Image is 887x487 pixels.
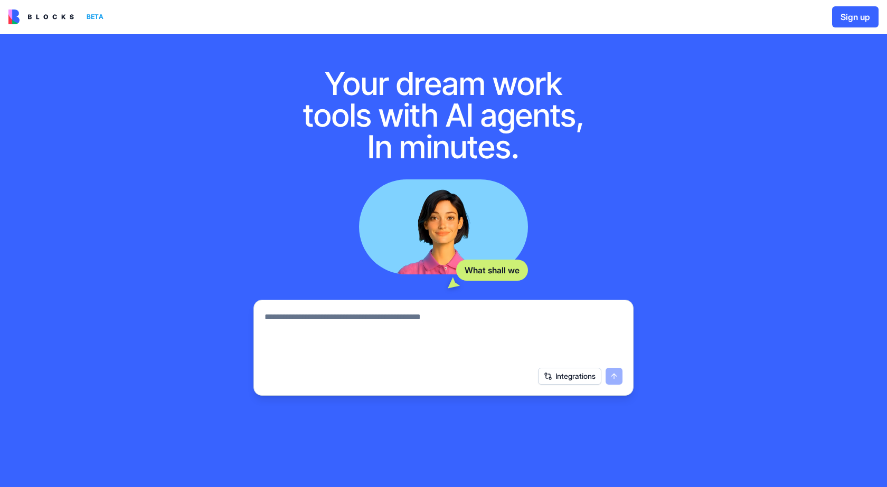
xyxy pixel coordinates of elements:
a: BETA [8,9,108,24]
img: logo [8,9,74,24]
div: What shall we [456,260,528,281]
h1: Your dream work tools with AI agents, In minutes. [291,68,596,163]
button: Sign up [832,6,879,27]
button: Integrations [538,368,601,385]
div: BETA [82,9,108,24]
